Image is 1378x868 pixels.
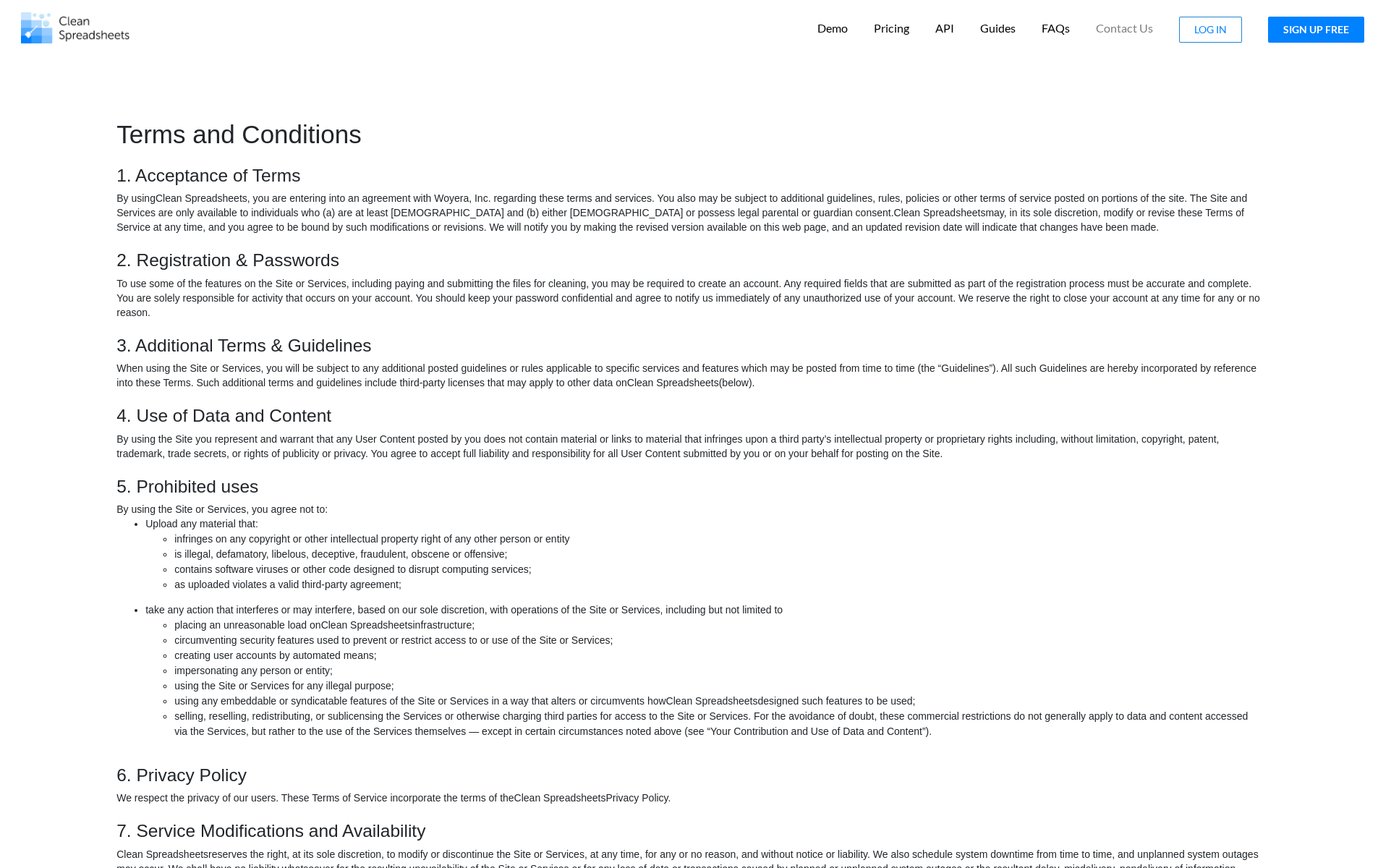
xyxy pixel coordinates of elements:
[174,618,1262,633] li: placing an unreasonable load on infrastructure;
[1194,23,1227,35] span: LOG IN
[156,192,247,204] span: Clean Spreadsheets
[21,12,129,43] img: Logo.png
[174,663,1262,678] li: impersonating any person or entity;
[174,577,1262,592] li: as uploaded violates a valid third-party agreement;
[174,547,1262,562] li: is illegal, defamatory, libelous, deceptive, fraudulent, obscene or offensive;
[116,502,1262,516] p: By using the Site or Services, you agree not to:
[935,21,954,36] p: API
[627,377,719,388] span: Clean Spreadsheets
[174,562,1262,577] li: contains software viruses or other code designed to disrupt computing services;
[116,405,1262,426] h3: 4. Use of Data and Content
[1268,17,1364,43] button: SIGN UP FREE
[514,792,606,804] span: Clean Spreadsheets
[116,276,1262,320] p: To use some of the features on the Site or Services, including paying and submitting the files fo...
[321,619,413,631] span: Clean Spreadsheets
[145,603,1262,618] li: take any action that interferes or may interfere, based on our sole discretion, with operations o...
[174,532,1262,547] li: infringes on any copyright or other intellectual property right of any other person or entity
[116,820,1262,841] h3: 7. Service Modifications and Availability
[1042,21,1070,36] p: FAQs
[666,695,758,707] span: Clean Spreadsheets
[116,165,1262,186] h3: 1. Acceptance of Terms
[1096,22,1153,34] span: Contact Us
[1179,17,1242,43] button: LOG IN
[116,250,1262,271] h3: 2. Registration & Passwords
[116,848,208,860] span: Clean Spreadsheets
[174,678,1262,694] li: using the Site or Services for any illegal purpose;
[174,709,1262,739] li: selling, reselling, redistributing, or sublicensing the Services or otherwise charging third part...
[894,207,986,218] span: Clean Spreadsheets
[174,633,1262,648] li: circumventing security features used to prevent or restrict access to or use of the Site or Servi...
[116,476,1262,497] h3: 5. Prohibited uses
[116,361,1262,390] p: When using the Site or Services, you will be subject to any additional posted guidelines or rules...
[817,21,848,36] p: Demo
[145,516,1262,532] li: Upload any material that:
[874,21,909,36] p: Pricing
[116,765,1262,786] h3: 6. Privacy Policy
[116,432,1262,461] p: By using the Site you represent and warrant that any User Content posted by you does not contain ...
[980,21,1016,36] p: Guides
[116,335,1262,356] h3: 3. Additional Terms & Guidelines
[174,648,1262,663] li: creating user accounts by automated means;
[174,694,1262,709] li: using any embeddable or syndicatable features of the Site or Services in a way that alters or cir...
[116,119,1262,150] h1: Terms and Conditions
[116,791,1262,805] p: We respect the privacy of our users. These Terms of Service incorporate the terms of the Privacy ...
[116,191,1262,234] p: By using , you are entering into an agreement with Woyera, Inc. regarding these terms and service...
